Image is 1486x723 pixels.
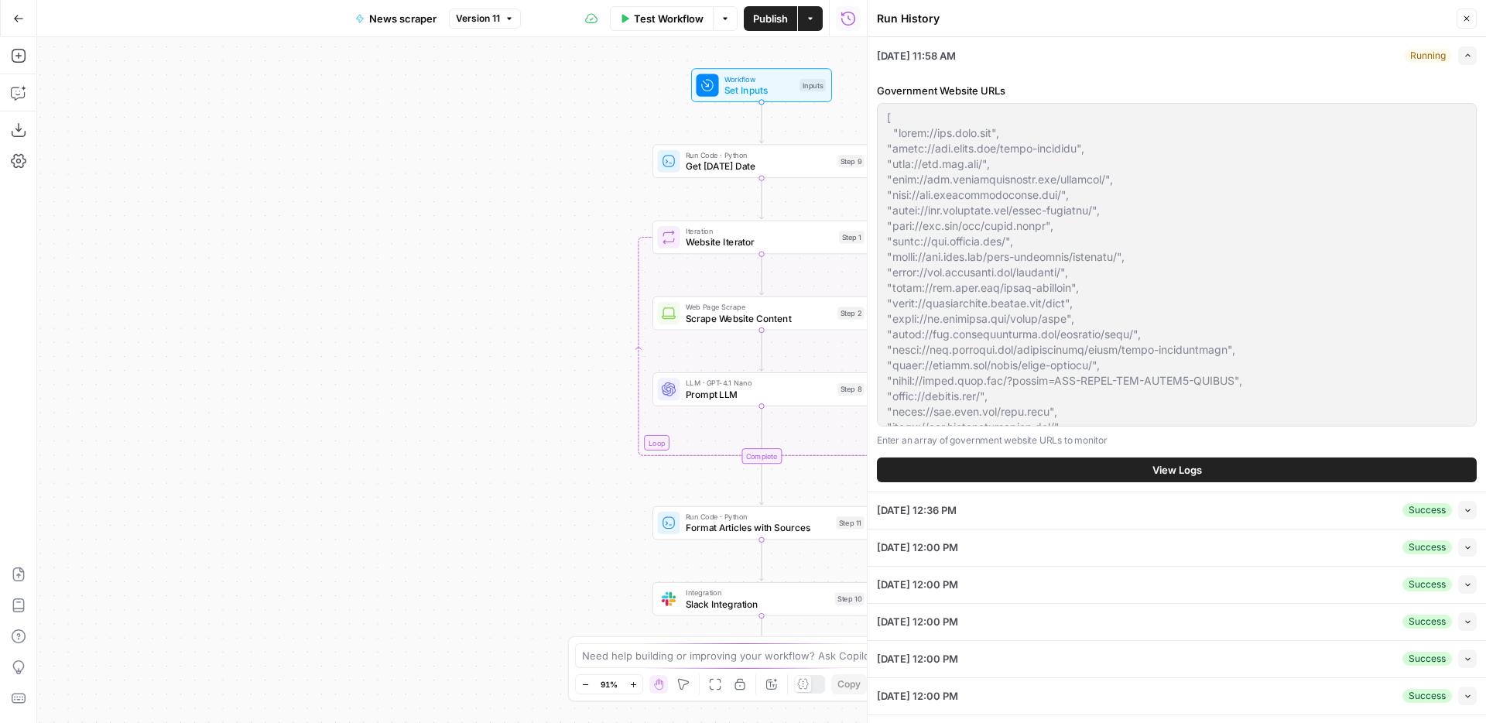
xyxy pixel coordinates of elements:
[1402,689,1452,703] div: Success
[741,448,782,464] div: Complete
[652,582,871,616] div: IntegrationSlack IntegrationStep 10
[877,540,958,555] span: [DATE] 12:00 PM
[799,79,826,91] div: Inputs
[652,372,871,406] div: LLM · GPT-4.1 NanoPrompt LLMStep 8
[759,178,763,219] g: Edge from step_9 to step_1
[449,9,521,29] button: Version 11
[652,144,871,178] div: Run Code · PythonGet [DATE] DateStep 9
[686,511,830,523] span: Run Code · Python
[724,83,794,97] span: Set Inputs
[1402,577,1452,591] div: Success
[456,12,500,26] span: Version 11
[753,11,788,26] span: Publish
[835,593,865,605] div: Step 10
[877,502,957,518] span: [DATE] 12:36 PM
[877,83,1477,98] label: Government Website URLs
[1402,615,1452,629] div: Success
[759,330,763,371] g: Edge from step_2 to step_8
[610,6,713,31] button: Test Workflow
[724,74,794,85] span: Workflow
[837,307,865,319] div: Step 2
[686,587,829,598] span: Integration
[877,433,1477,448] p: Enter an array of government website URLs to monitor
[1404,49,1452,63] div: Running
[1402,540,1452,554] div: Success
[686,597,829,611] span: Slack Integration
[686,377,832,389] span: LLM · GPT-4.1 Nano
[652,221,871,255] div: LoopIterationWebsite IteratorStep 1
[652,448,871,464] div: Complete
[837,383,865,396] div: Step 8
[686,387,832,401] span: Prompt LLM
[686,225,834,237] span: Iteration
[686,235,834,249] span: Website Iterator
[652,68,871,102] div: WorkflowSet InputsInputs
[831,674,867,694] button: Copy
[759,464,763,505] g: Edge from step_1-iteration-end to step_11
[877,614,958,629] span: [DATE] 12:00 PM
[877,48,956,63] span: [DATE] 11:58 AM
[686,311,832,325] span: Scrape Website Content
[686,159,832,173] span: Get [DATE] Date
[652,506,871,540] div: Run Code · PythonFormat Articles with SourcesStep 11
[877,457,1477,482] button: View Logs
[744,6,797,31] button: Publish
[839,231,865,243] div: Step 1
[877,577,958,592] span: [DATE] 12:00 PM
[686,521,830,535] span: Format Articles with Sources
[837,677,861,691] span: Copy
[759,254,763,295] g: Edge from step_1 to step_2
[662,592,676,606] img: Slack-mark-RGB.png
[1152,462,1202,478] span: View Logs
[686,301,832,313] span: Web Page Scrape
[877,651,958,666] span: [DATE] 12:00 PM
[759,102,763,143] g: Edge from start to step_9
[1402,652,1452,666] div: Success
[601,678,618,690] span: 91%
[759,540,763,581] g: Edge from step_11 to step_10
[346,6,446,31] button: News scraper
[369,11,437,26] span: News scraper
[877,688,958,704] span: [DATE] 12:00 PM
[1402,503,1452,517] div: Success
[652,296,871,331] div: Web Page ScrapeScrape Website ContentStep 2
[836,516,864,529] div: Step 11
[686,149,832,161] span: Run Code · Python
[837,155,865,167] div: Step 9
[634,11,704,26] span: Test Workflow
